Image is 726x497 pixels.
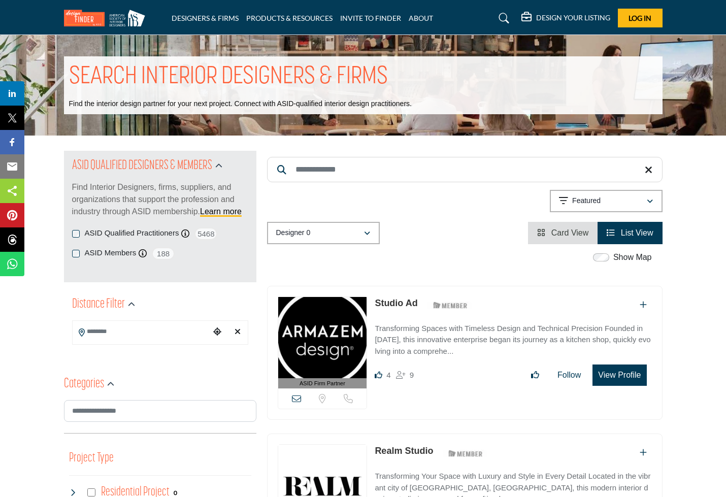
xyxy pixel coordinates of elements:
button: Like listing [524,365,546,385]
h1: SEARCH INTERIOR DESIGNERS & FIRMS [69,61,388,93]
a: View List [607,228,653,237]
span: 188 [152,247,175,260]
a: Add To List [640,448,647,457]
h5: DESIGN YOUR LISTING [536,13,610,22]
span: Card View [551,228,589,237]
span: 9 [410,371,414,379]
div: Choose your current location [210,321,225,343]
b: 0 [174,489,177,496]
div: Clear search location [230,321,245,343]
span: 4 [386,371,390,379]
a: Realm Studio [375,446,433,456]
p: Find Interior Designers, firms, suppliers, and organizations that support the profession and indu... [72,181,248,218]
a: View Card [537,228,588,237]
button: Featured [550,190,663,212]
img: Site Logo [64,10,150,26]
input: Search Keyword [267,157,663,182]
img: Studio Ad [278,297,367,378]
p: Find the interior design partner for your next project. Connect with ASID-qualified interior desi... [69,99,412,109]
input: ASID Members checkbox [72,250,80,257]
button: Designer 0 [267,222,380,244]
label: ASID Qualified Practitioners [85,227,179,239]
input: ASID Qualified Practitioners checkbox [72,230,80,238]
button: Project Type [69,449,114,468]
a: Add To List [640,301,647,309]
button: View Profile [592,365,646,386]
img: ASID Members Badge Icon [427,299,473,312]
a: Transforming Spaces with Timeless Design and Technical Precision Founded in [DATE], this innovati... [375,317,651,357]
div: Followers [396,369,414,381]
button: Follow [551,365,587,385]
span: ASID Firm Partner [300,379,345,388]
a: DESIGNERS & FIRMS [172,14,239,22]
label: ASID Members [85,247,137,259]
li: List View [598,222,662,244]
a: PRODUCTS & RESOURCES [246,14,333,22]
a: INVITE TO FINDER [340,14,401,22]
span: List View [621,228,653,237]
h2: ASID QUALIFIED DESIGNERS & MEMBERS [72,157,212,175]
p: Designer 0 [276,228,311,238]
a: ASID Firm Partner [278,297,367,389]
div: 0 Results For Residential Project [174,488,177,497]
label: Show Map [613,251,652,263]
a: Search [489,10,516,26]
p: Transforming Spaces with Timeless Design and Technical Precision Founded in [DATE], this innovati... [375,323,651,357]
span: 5468 [194,227,217,240]
input: Select Residential Project checkbox [87,488,95,496]
a: ABOUT [409,14,433,22]
h2: Categories [64,375,104,393]
a: Studio Ad [375,298,417,308]
span: Log In [629,14,651,22]
button: Log In [618,9,663,27]
p: Featured [572,196,601,206]
a: Learn more [200,207,242,216]
input: Search Location [73,322,210,342]
div: DESIGN YOUR LISTING [521,12,610,24]
li: Card View [528,222,598,244]
h2: Distance Filter [72,295,125,314]
i: Likes [375,371,382,379]
input: Search Category [64,400,256,422]
img: ASID Members Badge Icon [443,447,488,459]
p: Realm Studio [375,444,433,458]
p: Studio Ad [375,296,417,310]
